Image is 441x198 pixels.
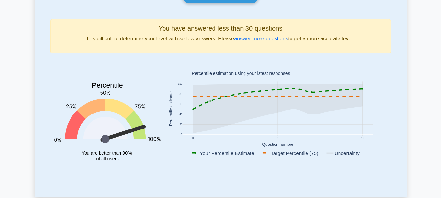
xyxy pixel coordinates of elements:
[178,83,182,86] text: 100
[179,123,182,126] text: 20
[169,91,173,126] text: Percentile estimate
[179,113,182,116] text: 40
[181,133,182,136] text: 0
[234,36,288,41] a: answer more questions
[82,150,132,156] tspan: You are better than 90%
[192,71,290,76] text: Percentile estimation using your latest responses
[179,103,182,106] text: 60
[179,93,182,96] text: 80
[277,136,278,140] text: 5
[56,24,386,32] h5: You have answered less than 30 questions
[56,35,386,43] p: It is difficult to determine your level with so few answers. Please to get a more accurate level.
[192,136,194,140] text: 0
[361,136,364,140] text: 10
[96,156,118,161] tspan: of all users
[92,82,123,89] text: Percentile
[262,142,293,147] text: Question number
